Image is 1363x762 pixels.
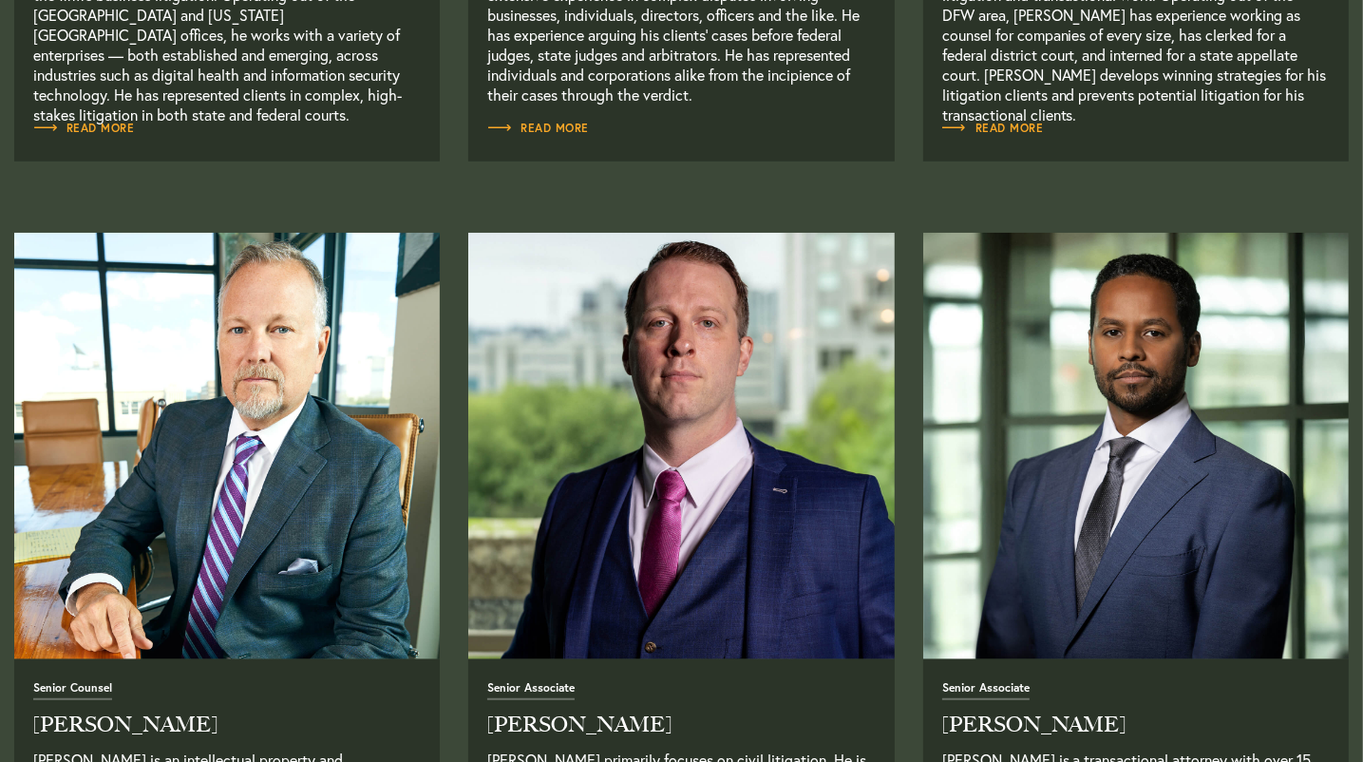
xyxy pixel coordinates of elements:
span: Read More [487,123,589,134]
span: Senior Associate [942,682,1030,700]
span: Read More [33,123,135,134]
span: Senior Associate [487,682,575,700]
a: Read Full Bio [923,233,1349,658]
a: Read Full Bio [468,233,894,658]
a: Read Full Bio [14,233,440,658]
img: ac-profile-headshots-joel.jpg [923,233,1349,658]
h2: [PERSON_NAME] [942,714,1330,735]
img: ac-team-aaron-gankofskie.jpg [468,233,894,658]
a: Read Full Bio [487,119,589,138]
span: Senior Counsel [33,682,112,700]
h2: [PERSON_NAME] [487,714,875,735]
span: Read More [942,123,1044,134]
a: Read Full Bio [942,119,1044,138]
h2: [PERSON_NAME] [33,714,421,735]
a: Read Full Bio [33,119,135,138]
img: buck_mckinney.jpg [14,233,440,658]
